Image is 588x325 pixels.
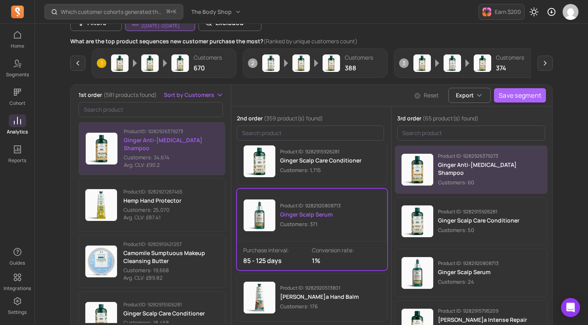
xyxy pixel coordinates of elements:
p: Customers [194,54,222,62]
p: Ginger Scalp Care Conditioner [123,310,205,317]
p: 2[DATE] - 2[DATE] [141,23,180,28]
p: Product ID: 9282920808713 [438,260,499,267]
img: Product image [244,145,275,177]
p: What are the top product sequences new customer purchase the most? [70,37,553,45]
p: Customers: 19,668 [123,267,219,275]
button: 1Product imageProduct imageProduct imageCustomers670 [92,48,236,78]
p: Product ID: 9282915926281 [280,149,361,155]
img: Product image [262,54,280,72]
p: Product ID: 9282920513801 [280,285,359,291]
p: Product ID: 9282915795209 [438,308,541,314]
button: Save segment [494,88,546,103]
img: Product image [141,54,159,72]
p: Customers: 60 [438,178,541,186]
p: [PERSON_NAME]a Hand Balm [280,293,359,301]
img: avatar [563,4,578,20]
span: + [167,8,177,16]
span: (Ranked by unique customers count) [263,37,357,45]
button: ProductID: 9282926379273Ginger Anti-[MEDICAL_DATA] ShampooCustomers: 34,674Avg. CLV: £90.2 [79,122,225,175]
p: Segments [6,72,29,78]
p: Product ID: 9282921267465 [123,189,183,195]
img: Product image [244,282,275,313]
span: Sort by Customers [164,91,214,99]
p: Customers: 176 [280,302,359,310]
img: Product image [413,54,431,72]
p: Hemp Hand Protector [123,197,183,205]
button: ProductID: 9282921267465Hemp Hand ProtectorCustomers: 25,070Avg. CLV: £87.41 [79,178,225,232]
p: Earn $200 [495,8,521,16]
p: Product ID: 9282926379273 [124,128,218,135]
span: 3 [399,58,409,68]
input: search product [237,126,384,141]
button: Product imageProduct ID: 9282915926281Ginger Scalp Care ConditionerCustomers: 50 [395,197,548,246]
p: Ginger Scalp Care Conditioner [280,157,361,164]
button: Export [448,88,491,103]
button: Guides [9,244,26,268]
img: Product image [402,205,433,237]
p: Conversion rate: [312,246,381,254]
p: Settings [8,309,27,315]
button: Toggle dark mode [526,4,542,20]
p: Ginger Anti-[MEDICAL_DATA] Shampoo [124,136,218,152]
button: Product imageProduct ID: 9282920513801[PERSON_NAME]a Hand BalmCustomers: 176 [237,273,388,322]
p: Reports [8,157,26,164]
img: Product image [323,54,340,72]
span: (65 product(s) found) [423,114,478,122]
p: 2nd order [237,114,384,122]
p: 85 - 125 days [243,256,312,265]
p: Ginger Scalp Serum [438,268,499,276]
p: Customers [345,54,373,62]
button: Product imageProduct ID: 9282920808713Ginger Scalp SerumCustomers: 24 [395,249,548,297]
button: The Body Shop [186,5,246,19]
p: Purchase interval: [243,246,312,254]
p: 3rd order [397,114,545,122]
p: Cohort [10,100,25,106]
p: 670 [194,63,222,73]
span: (581 products found) [104,91,157,99]
button: Earn $200 [478,4,525,20]
p: Ginger Anti-[MEDICAL_DATA] Shampoo [438,161,541,177]
p: Which customer cohorts generated the most orders? [61,8,163,16]
input: search product [79,102,223,117]
p: 1st order [79,91,157,99]
p: Avg. CLV: £87.41 [123,214,183,222]
button: Reset [408,91,445,99]
p: Customers: 34,674 [124,154,218,162]
img: Product image [474,54,491,72]
p: Customers: 25,070 [123,206,183,214]
div: Open Intercom Messenger [561,298,580,317]
p: Avg. CLV: £90.2 [124,161,218,169]
p: Integrations [4,285,31,292]
img: Product image [85,189,117,221]
button: 2Product imageProduct imageProduct imageCustomers388 [243,48,388,78]
img: Product image [85,246,117,277]
p: Ginger Scalp Care Conditioner [438,217,519,224]
p: Avg. CLV: £89.82 [123,274,219,282]
p: Product ID: 9282915926281 [438,209,519,215]
p: Customers: 371 [280,220,341,228]
p: Product ID: 9282915926281 [123,302,205,308]
span: Export [456,91,474,99]
span: (359 product(s) found) [264,114,323,122]
button: Product imageProduct ID: 9282920808713Ginger Scalp SerumCustomers: 371 [237,189,388,242]
kbd: K [173,9,177,15]
button: Product imageProduct ID: 9282915926281Ginger Scalp Care ConditionerCustomers: 1,715 [237,137,388,186]
button: Sort by Customers [164,91,224,99]
p: Camomile Sumptuous Makeup Cleansing Butter [123,249,219,265]
p: Home [11,43,24,49]
p: Product ID: 9282920808713 [280,203,341,209]
img: Product image [402,154,433,186]
button: Product imageProduct ID: 9282926379273Ginger Anti-[MEDICAL_DATA] ShampooCustomers: 60 [395,145,548,194]
p: Customers: 24 [438,278,499,286]
button: 3Product imageProduct imageProduct imageCustomers374 [394,48,539,78]
p: 388 [345,63,373,73]
img: Product image [244,199,275,231]
p: Product ID: 9282910421257 [123,241,219,248]
p: 1% [312,256,381,265]
kbd: ⌘ [166,7,171,17]
span: 1 [97,58,106,68]
p: Product ID: 9282926379273 [438,153,541,159]
p: Customers [496,54,524,62]
input: search product [397,126,545,141]
img: Product image [402,257,433,289]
